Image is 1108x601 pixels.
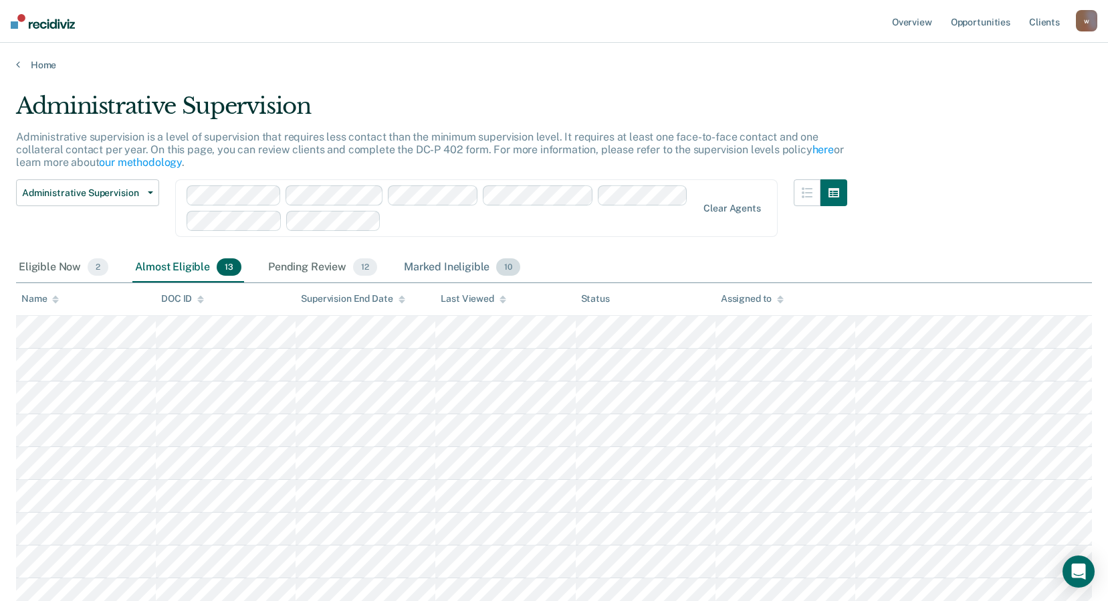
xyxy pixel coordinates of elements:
div: Almost Eligible13 [132,253,244,282]
div: Administrative Supervision [16,92,847,131]
span: 12 [353,258,377,276]
span: 13 [217,258,241,276]
div: Eligible Now2 [16,253,111,282]
span: 10 [496,258,520,276]
a: here [812,143,834,156]
button: w [1076,10,1097,31]
div: Supervision End Date [301,293,405,305]
div: Clear agents [703,203,760,214]
span: 2 [88,258,108,276]
div: Last Viewed [441,293,506,305]
div: Open Intercom Messenger [1063,555,1095,588]
div: Assigned to [721,293,784,305]
span: Administrative Supervision [22,187,142,199]
div: Name [21,293,59,305]
img: Recidiviz [11,14,75,29]
div: Pending Review12 [265,253,380,282]
div: DOC ID [161,293,204,305]
div: Status [581,293,610,305]
button: Administrative Supervision [16,179,159,206]
div: Marked Ineligible10 [401,253,523,282]
a: Home [16,59,1092,71]
a: our methodology [99,156,182,169]
p: Administrative supervision is a level of supervision that requires less contact than the minimum ... [16,131,844,169]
